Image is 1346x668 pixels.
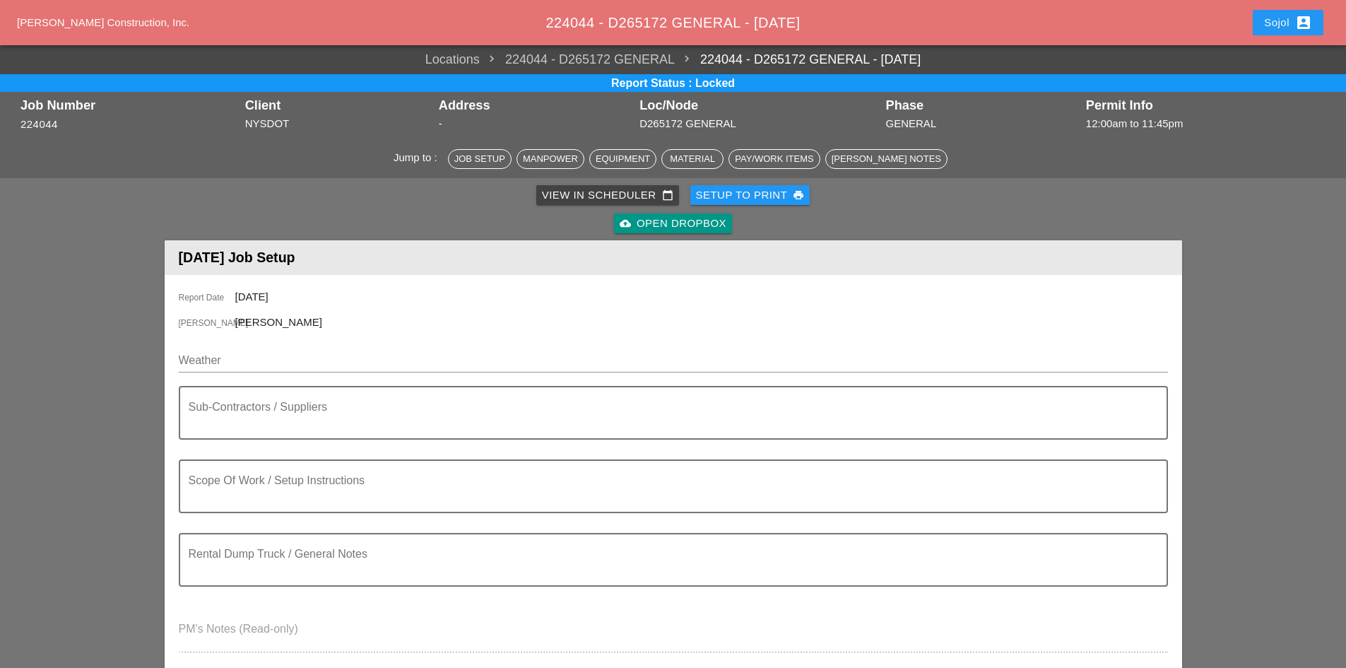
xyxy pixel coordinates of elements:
[620,218,631,229] i: cloud_upload
[189,404,1147,438] textarea: Sub-Contractors / Suppliers
[439,98,632,112] div: Address
[1253,10,1323,35] button: Sojol
[793,189,804,201] i: print
[1295,14,1312,31] i: account_box
[394,151,443,163] span: Jump to :
[165,240,1182,275] header: [DATE] Job Setup
[614,213,732,233] a: Open Dropbox
[20,117,58,133] button: 224044
[179,317,235,329] span: [PERSON_NAME]
[245,116,432,132] div: NYSDOT
[542,187,673,204] div: View in Scheduler
[516,149,584,169] button: Manpower
[439,116,632,132] div: -
[668,152,717,166] div: Material
[179,618,1168,652] textarea: PM's Notes (Read-only)
[235,291,268,303] span: [DATE]
[1086,98,1326,112] div: Permit Info
[448,149,512,169] button: Job Setup
[545,15,800,30] span: 224044 - D265172 GENERAL - [DATE]
[639,116,878,132] div: D265172 GENERAL
[1086,116,1326,132] div: 12:00am to 11:45pm
[728,149,820,169] button: Pay/Work Items
[661,149,724,169] button: Material
[189,478,1147,512] textarea: Scope Of Work / Setup Instructions
[639,98,878,112] div: Loc/Node
[825,149,947,169] button: [PERSON_NAME] Notes
[675,50,921,69] a: 224044 - D265172 GENERAL - [DATE]
[179,349,1148,372] input: Weather
[886,116,1079,132] div: GENERAL
[886,98,1079,112] div: Phase
[620,216,726,232] div: Open Dropbox
[20,98,238,112] div: Job Number
[696,187,805,204] div: Setup to Print
[735,152,813,166] div: Pay/Work Items
[245,98,432,112] div: Client
[425,50,480,69] a: Locations
[480,50,675,69] span: 224044 - D265172 GENERAL
[1264,14,1312,31] div: Sojol
[589,149,656,169] button: Equipment
[17,16,189,28] a: [PERSON_NAME] Construction, Inc.
[536,185,679,205] a: View in Scheduler
[179,291,235,304] span: Report Date
[235,316,322,328] span: [PERSON_NAME]
[596,152,650,166] div: Equipment
[662,189,673,201] i: calendar_today
[690,185,810,205] button: Setup to Print
[189,551,1147,585] textarea: Rental Dump Truck / General Notes
[454,152,505,166] div: Job Setup
[523,152,578,166] div: Manpower
[832,152,941,166] div: [PERSON_NAME] Notes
